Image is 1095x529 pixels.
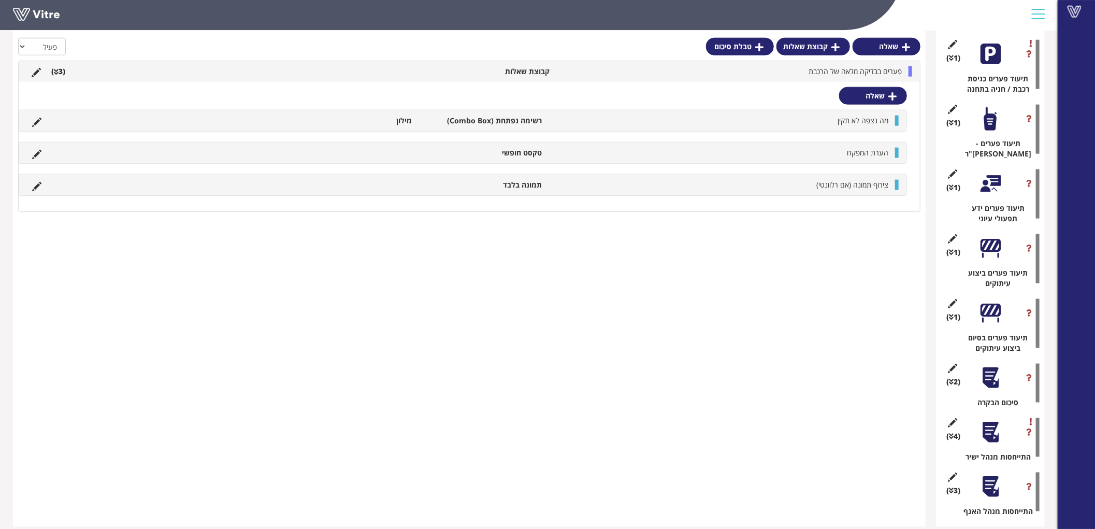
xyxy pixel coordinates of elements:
[949,452,1040,462] div: התייחסות מנהל ישיר
[949,268,1040,289] div: תיעוד פערים ביצוע עיתוקים
[839,87,907,105] a: שאלה
[949,506,1040,517] div: התייחסות מנהל האגף
[946,182,960,193] span: (1 )
[706,38,774,55] a: טבלת סיכום
[949,203,1040,224] div: תיעוד פערים ידע תפעולי עיוני
[946,485,960,496] span: (3 )
[946,431,960,441] span: (4 )
[949,74,1040,94] div: תיעוד פערים כניסת רכבת / חניה בתחנה
[946,53,960,63] span: (1 )
[417,180,547,190] li: תמונה בלבד
[946,118,960,128] span: (1 )
[949,333,1040,353] div: תיעוד פערים בסיום ביצוע עיתוקים
[809,66,902,76] span: פערים בבדיקה מלאה של הרכבת
[949,397,1040,408] div: סיכום הבקרה
[287,116,417,126] li: מילון
[776,38,850,55] a: קבוצת שאלות
[853,38,920,55] a: שאלה
[417,116,547,126] li: רשימה נפתחת (Combo Box)
[46,66,70,77] li: (3 )
[816,180,888,190] span: צירוף תמונה (אם רלוונטי)
[847,148,888,158] span: הערת המפקח
[946,377,960,387] span: (2 )
[417,148,547,158] li: טקסט חופשי
[946,247,960,258] span: (1 )
[423,66,555,77] li: קבוצת שאלות
[946,312,960,322] span: (1 )
[838,116,888,125] span: מה נצפה לא תקין
[949,138,1040,159] div: תיעוד פערים - [PERSON_NAME]"ר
